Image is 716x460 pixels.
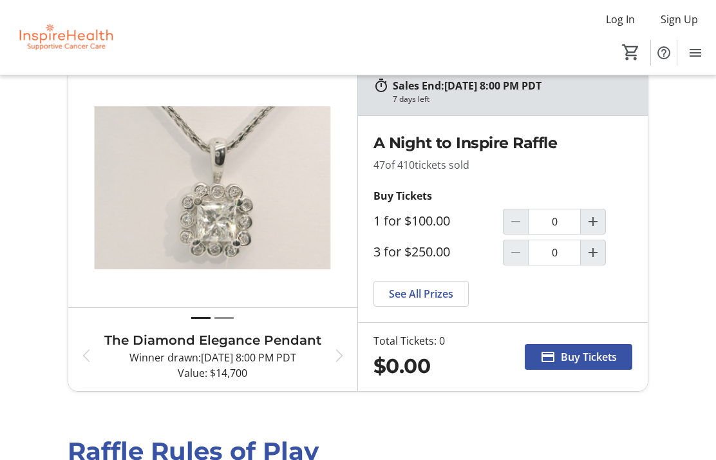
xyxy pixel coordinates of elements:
span: Sales End: [393,79,444,93]
button: Draw 1 [191,311,211,325]
img: The Diamond Elegance Pendant [68,68,357,307]
span: Sign Up [661,12,698,27]
button: Increment by one [581,240,605,265]
a: See All Prizes [373,281,469,307]
h2: A Night to Inspire Raffle [373,131,632,155]
button: Log In [596,9,645,30]
span: of 410 [385,158,415,172]
span: [DATE] 8:00 PM PDT [444,79,542,93]
h3: The Diamond Elegance Pendant [104,331,321,350]
label: 1 for $100.00 [373,213,450,229]
button: Increment by one [581,209,605,234]
label: 3 for $250.00 [373,244,450,260]
span: See All Prizes [389,286,453,302]
div: $0.00 [373,351,445,381]
img: InspireHealth Supportive Cancer Care's Logo [8,5,122,70]
p: Value: $14,700 [104,365,321,381]
button: Help [651,40,677,66]
div: 7 days left [393,93,429,105]
button: Draw 2 [214,311,234,325]
span: Buy Tickets [561,349,617,365]
span: Log In [606,12,635,27]
button: Sign Up [650,9,708,30]
button: Cart [619,41,643,64]
p: Winner drawn: [104,350,321,365]
span: [DATE] 8:00 PM PDT [201,350,296,365]
button: Menu [683,40,708,66]
p: 47 tickets sold [373,157,632,173]
div: Total Tickets: 0 [373,333,445,349]
button: Buy Tickets [525,344,632,370]
strong: Buy Tickets [373,189,432,203]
